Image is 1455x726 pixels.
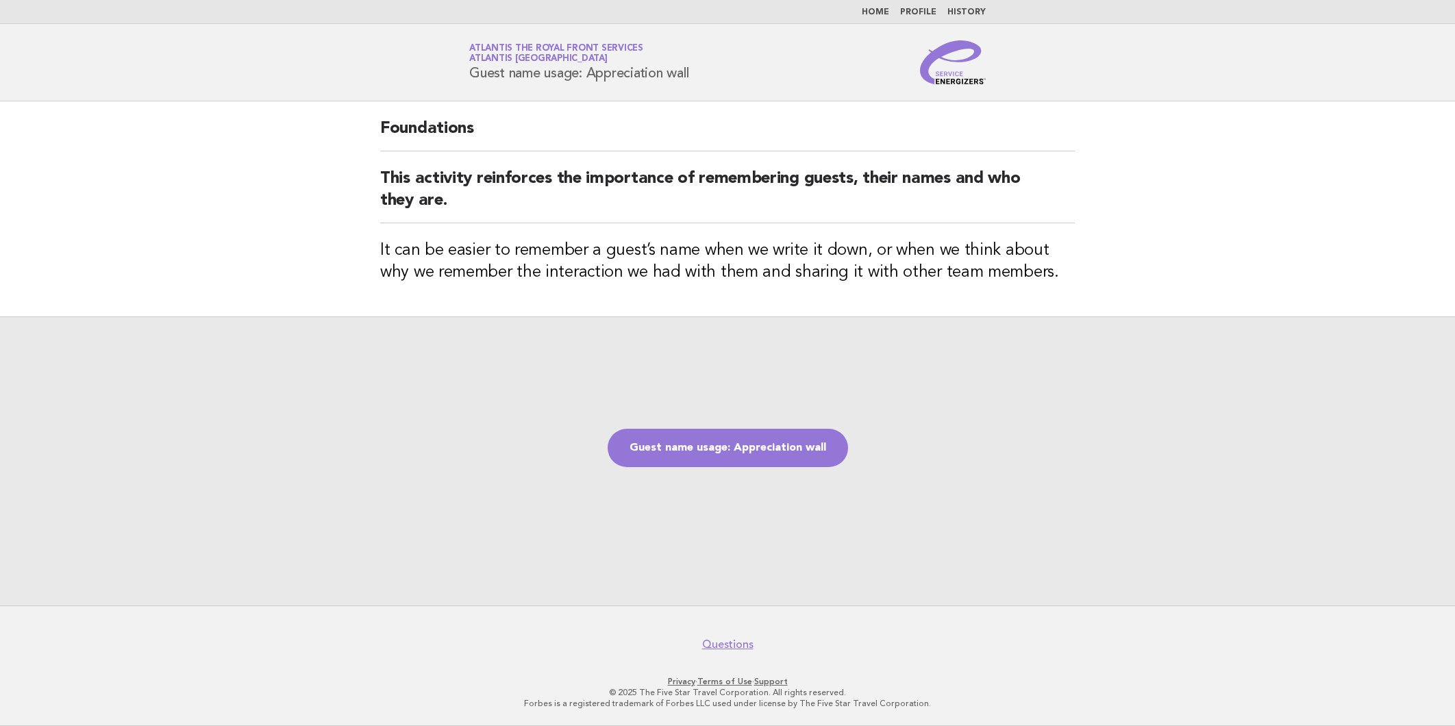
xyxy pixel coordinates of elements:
p: © 2025 The Five Star Travel Corporation. All rights reserved. [308,687,1147,698]
h1: Guest name usage: Appreciation wall [469,45,688,80]
span: Atlantis [GEOGRAPHIC_DATA] [469,55,608,64]
a: Privacy [668,677,695,686]
p: · · [308,676,1147,687]
img: Service Energizers [920,40,986,84]
a: Questions [702,638,754,651]
a: Support [754,677,788,686]
h2: This activity reinforces the importance of remembering guests, their names and who they are. [380,168,1075,223]
a: Atlantis The Royal Front ServicesAtlantis [GEOGRAPHIC_DATA] [469,44,643,63]
h3: It can be easier to remember a guest’s name when we write it down, or when we think about why we ... [380,240,1075,284]
a: Guest name usage: Appreciation wall [608,429,848,467]
a: History [947,8,986,16]
a: Home [862,8,889,16]
p: Forbes is a registered trademark of Forbes LLC used under license by The Five Star Travel Corpora... [308,698,1147,709]
a: Profile [900,8,936,16]
a: Terms of Use [697,677,752,686]
h2: Foundations [380,118,1075,151]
